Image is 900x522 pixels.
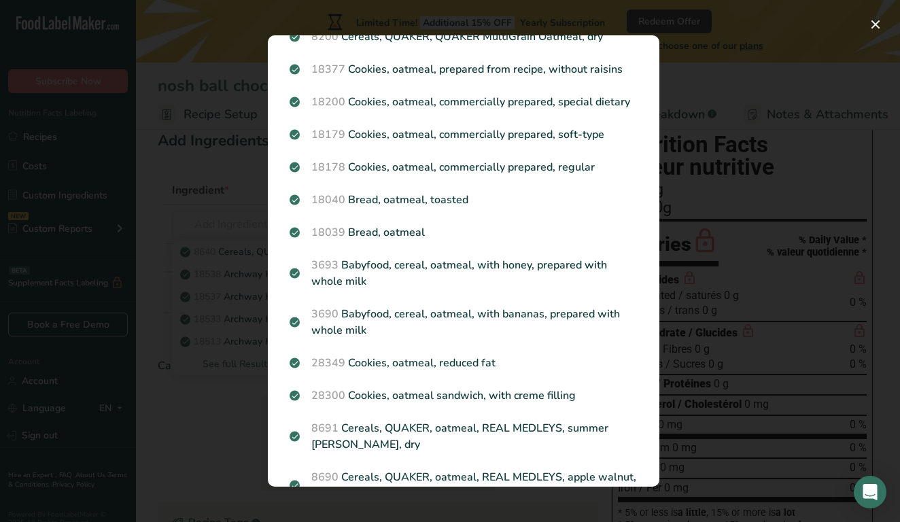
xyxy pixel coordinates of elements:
span: 28349 [311,355,345,370]
span: 8690 [311,470,339,485]
span: 18178 [311,160,345,175]
p: Babyfood, cereal, oatmeal, with honey, prepared with whole milk [290,257,638,290]
span: 18039 [311,225,345,240]
p: Cereals, QUAKER, QUAKER MultiGrain Oatmeal, dry [290,29,638,45]
p: Bread, oatmeal, toasted [290,192,638,208]
span: 18040 [311,192,345,207]
span: 18179 [311,127,345,142]
p: Cereals, QUAKER, oatmeal, REAL MEDLEYS, summer [PERSON_NAME], dry [290,420,638,453]
span: 8691 [311,421,339,436]
p: Cereals, QUAKER, oatmeal, REAL MEDLEYS, apple walnut, dry [290,469,638,502]
p: Cookies, oatmeal sandwich, with creme filling [290,387,638,404]
p: Bread, oatmeal [290,224,638,241]
span: 3690 [311,307,339,321]
p: Cookies, oatmeal, prepared from recipe, without raisins [290,61,638,77]
span: 3693 [311,258,339,273]
span: 18200 [311,94,345,109]
p: Cookies, oatmeal, commercially prepared, regular [290,159,638,175]
p: Cookies, oatmeal, commercially prepared, special dietary [290,94,638,110]
p: Cookies, oatmeal, commercially prepared, soft-type [290,126,638,143]
p: Cookies, oatmeal, reduced fat [290,355,638,371]
span: 28300 [311,388,345,403]
span: 18377 [311,62,345,77]
span: 8200 [311,29,339,44]
div: Open Intercom Messenger [854,476,886,508]
p: Babyfood, cereal, oatmeal, with bananas, prepared with whole milk [290,306,638,338]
